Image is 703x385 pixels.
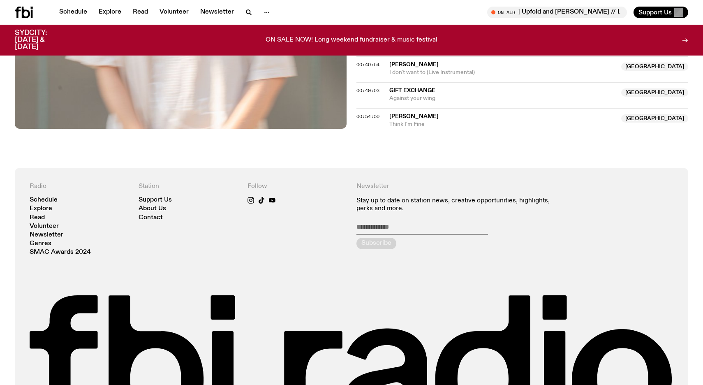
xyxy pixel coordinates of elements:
a: Read [128,7,153,18]
a: Volunteer [30,223,59,230]
a: Schedule [30,197,58,203]
h4: Radio [30,183,129,190]
span: [PERSON_NAME] [389,62,439,67]
span: [GEOGRAPHIC_DATA] [621,114,688,123]
span: Gift Exchange [389,88,435,93]
p: Stay up to date on station news, creative opportunities, highlights, perks and more. [356,197,564,213]
span: Against your wing [389,95,616,102]
a: Contact [139,215,163,221]
h4: Newsletter [356,183,564,190]
button: 00:40:54 [356,63,379,67]
a: Volunteer [155,7,194,18]
button: Support Us [634,7,688,18]
a: Read [30,215,45,221]
a: SMAC Awards 2024 [30,249,91,255]
h4: Station [139,183,238,190]
button: 00:54:50 [356,114,379,119]
h3: SYDCITY: [DATE] & [DATE] [15,30,67,51]
a: Explore [94,7,126,18]
a: Explore [30,206,52,212]
p: ON SALE NOW! Long weekend fundraiser & music festival [266,37,437,44]
span: I don't want to (Live Instrumental) [389,69,616,77]
button: 00:49:03 [356,88,379,93]
a: Newsletter [30,232,63,238]
button: Subscribe [356,238,396,249]
a: Support Us [139,197,172,203]
a: Genres [30,241,51,247]
a: Schedule [54,7,92,18]
button: On Air[DATE] Lunch with [PERSON_NAME] Upfold and [PERSON_NAME] // Labyrinth [487,7,627,18]
span: 00:54:50 [356,113,379,120]
span: [PERSON_NAME] [389,114,439,119]
span: 00:49:03 [356,87,379,94]
span: 00:40:54 [356,61,379,68]
span: [GEOGRAPHIC_DATA] [621,88,688,97]
span: Support Us [638,9,672,16]
h4: Follow [247,183,347,190]
a: About Us [139,206,166,212]
span: [GEOGRAPHIC_DATA] [621,63,688,71]
a: Newsletter [195,7,239,18]
span: Think I'm Fine [389,121,616,128]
